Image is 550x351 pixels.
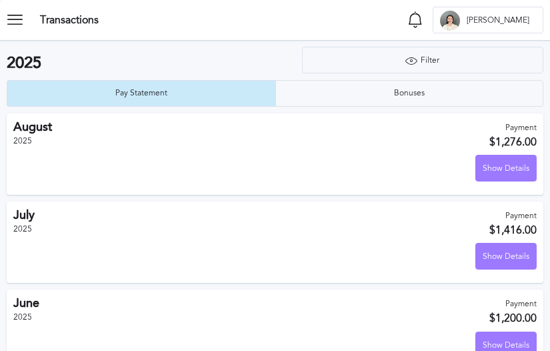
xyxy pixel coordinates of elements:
[387,89,431,98] div: Bonuses
[476,155,536,182] div: Show Details
[476,244,536,270] div: Show Details
[303,47,543,74] div: Filter
[13,224,32,234] span: 2025
[40,14,99,26] h3: Transactions
[13,208,292,222] h2: July
[13,136,32,145] span: 2025
[505,123,537,133] div: Payment
[109,89,174,98] div: Pay Statement
[440,11,460,31] div: M
[489,224,537,236] h3: $1,416.00
[489,312,537,324] h3: $1,200.00
[433,7,543,33] button: M[PERSON_NAME]
[275,80,544,107] button: Bonuses
[460,16,536,25] span: [PERSON_NAME]
[7,80,275,107] button: Pay Statement
[7,54,295,73] h2: 2025
[505,212,537,221] div: Payment
[13,296,292,310] h2: June
[302,47,543,73] button: Filter
[13,312,32,322] span: 2025
[489,136,537,148] h3: $1,276.00
[13,120,292,134] h2: August
[475,243,537,270] button: Show Details
[475,155,537,182] button: Show Details
[505,300,537,309] div: Payment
